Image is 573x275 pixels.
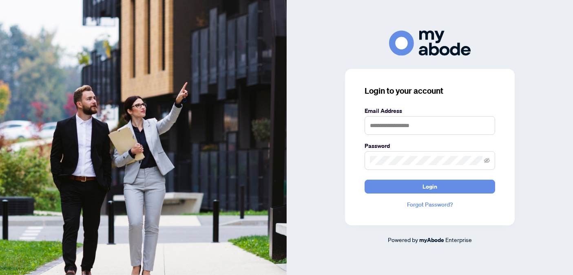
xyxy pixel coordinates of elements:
span: Enterprise [445,236,472,243]
button: Login [365,180,495,194]
span: eye-invisible [484,158,490,163]
label: Email Address [365,106,495,115]
a: myAbode [419,235,444,244]
a: Forgot Password? [365,200,495,209]
span: Powered by [388,236,418,243]
span: Login [423,180,437,193]
img: ma-logo [389,31,471,55]
h3: Login to your account [365,85,495,97]
label: Password [365,141,495,150]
